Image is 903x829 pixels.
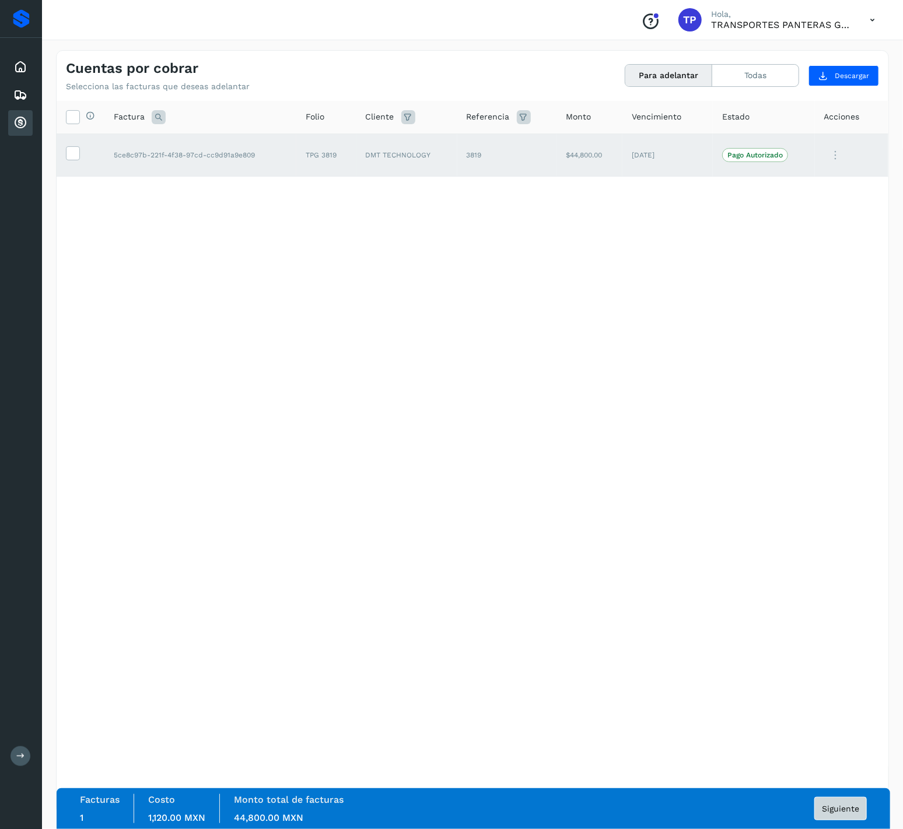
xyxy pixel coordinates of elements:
[234,794,344,805] label: Monto total de facturas
[66,60,198,77] h4: Cuentas por cobrar
[808,65,879,86] button: Descargar
[625,65,712,86] button: Para adelantar
[148,794,175,805] label: Costo
[722,111,750,123] span: Estado
[822,805,859,813] span: Siguiente
[824,111,860,123] span: Acciones
[8,54,33,80] div: Inicio
[711,19,851,30] p: TRANSPORTES PANTERAS GAPO S.A. DE C.V.
[148,812,205,823] span: 1,120.00 MXN
[234,812,303,823] span: 44,800.00 MXN
[711,9,851,19] p: Hola,
[356,134,457,177] td: DMT TECHNOLOGY
[622,134,713,177] td: [DATE]
[306,111,324,123] span: Folio
[114,111,145,123] span: Factura
[80,794,120,805] label: Facturas
[66,82,250,92] p: Selecciona las facturas que deseas adelantar
[556,134,622,177] td: $44,800.00
[566,111,591,123] span: Monto
[80,812,83,823] span: 1
[467,111,510,123] span: Referencia
[296,134,356,177] td: TPG 3819
[835,71,869,81] span: Descargar
[104,134,296,177] td: 5ce8c97b-221f-4f38-97cd-cc9d91a9e809
[814,797,867,820] button: Siguiente
[632,111,681,123] span: Vencimiento
[366,111,394,123] span: Cliente
[8,82,33,108] div: Embarques
[457,134,557,177] td: 3819
[712,65,799,86] button: Todas
[8,110,33,136] div: Cuentas por cobrar
[727,151,783,159] p: Pago Autorizado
